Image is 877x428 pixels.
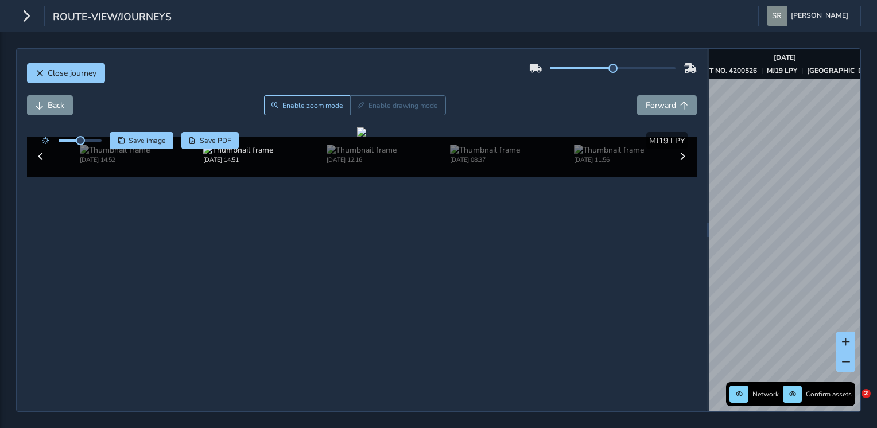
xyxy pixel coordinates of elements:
[450,145,520,155] img: Thumbnail frame
[806,390,852,399] span: Confirm assets
[27,63,105,83] button: Close journey
[649,135,685,146] span: MJ19 LPY
[27,95,73,115] button: Back
[574,155,644,164] div: [DATE] 11:56
[48,100,64,111] span: Back
[774,53,796,62] strong: [DATE]
[646,100,676,111] span: Forward
[767,6,852,26] button: [PERSON_NAME]
[327,145,397,155] img: Thumbnail frame
[327,155,397,164] div: [DATE] 12:16
[203,155,273,164] div: [DATE] 14:51
[838,389,866,417] iframe: Intercom live chat
[129,136,166,145] span: Save image
[791,6,848,26] span: [PERSON_NAME]
[80,145,150,155] img: Thumbnail frame
[110,132,173,149] button: Save
[80,155,150,164] div: [DATE] 14:52
[181,132,239,149] button: PDF
[691,66,757,75] strong: ASSET NO. 4200526
[637,95,697,115] button: Forward
[200,136,231,145] span: Save PDF
[203,145,273,155] img: Thumbnail frame
[767,66,797,75] strong: MJ19 LPY
[862,389,871,398] span: 2
[48,68,96,79] span: Close journey
[574,145,644,155] img: Thumbnail frame
[282,101,343,110] span: Enable zoom mode
[767,6,787,26] img: diamond-layout
[752,390,779,399] span: Network
[53,10,172,26] span: route-view/journeys
[264,95,351,115] button: Zoom
[450,155,520,164] div: [DATE] 08:37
